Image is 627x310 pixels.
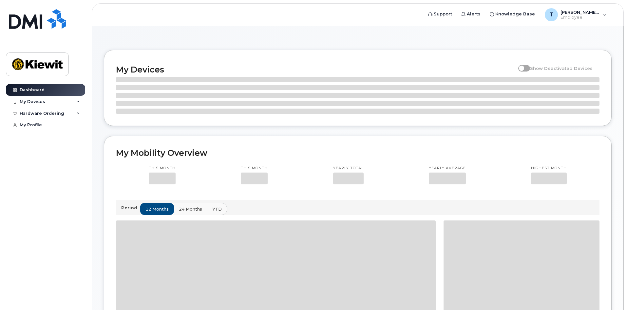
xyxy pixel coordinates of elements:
[116,65,515,74] h2: My Devices
[241,166,268,171] p: This month
[212,206,222,212] span: YTD
[429,166,466,171] p: Yearly average
[333,166,364,171] p: Yearly total
[518,62,523,67] input: Show Deactivated Devices
[530,66,593,71] span: Show Deactivated Devices
[531,166,567,171] p: Highest month
[179,206,202,212] span: 24 months
[149,166,176,171] p: This month
[121,205,140,211] p: Period
[116,148,599,158] h2: My Mobility Overview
